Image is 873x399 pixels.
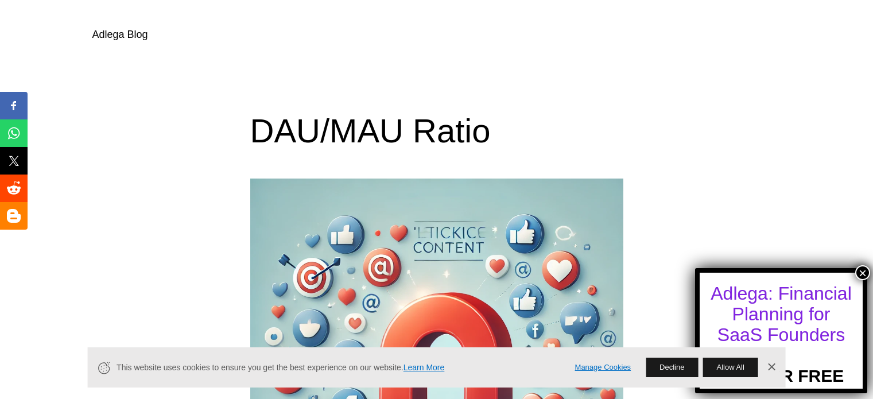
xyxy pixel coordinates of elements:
span: This website uses cookies to ensure you get the best experience on our website. [117,362,558,374]
h1: DAU/MAU Ratio [250,111,623,151]
a: Learn More [403,363,445,372]
a: Manage Cookies [575,362,631,374]
button: Allow All [703,358,758,377]
div: Adlega: Financial Planning for SaaS Founders [710,283,852,345]
svg: Cookie Icon [96,361,111,375]
button: Close [855,265,870,280]
a: Adlega Blog [92,29,148,40]
a: Dismiss Banner [763,359,780,376]
button: Decline [646,358,698,377]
